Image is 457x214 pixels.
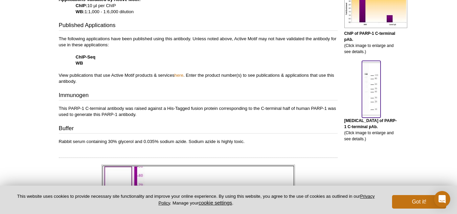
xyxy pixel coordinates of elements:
[199,200,232,206] button: cookie settings
[344,30,398,55] p: (Click image to enlarge and see details.)
[76,61,83,66] strong: WB
[76,54,96,60] strong: ChIP-Seq
[76,9,85,14] strong: WB:
[362,63,381,115] img: PARP-1 C-terminal antibody (pAb) tested by Western blot.
[344,118,398,142] p: (Click image to enlarge and see details.)
[59,124,338,134] h3: Buffer
[175,73,183,78] a: here
[158,194,374,205] a: Privacy Policy
[59,21,338,31] h3: Published Applications
[344,31,395,42] b: ChIP of PARP-1 C-terminal pAb.
[59,139,338,145] p: Rabbit serum containing 30% glycerol and 0.035% sodium azide. Sodium azide is highly toxic.
[59,91,338,101] h3: Immunogen
[434,191,450,207] div: Open Intercom Messenger
[344,118,397,129] b: [MEDICAL_DATA] of PARP-1 C-terminal pAb.
[59,36,338,85] p: The following applications have been published using this antibody. Unless noted above, Active Mo...
[59,105,338,118] p: This PARP-1 C-terminal antibody was raised against a His-Tagged fusion protein corresponding to t...
[76,3,87,8] strong: ChIP:
[392,195,446,209] button: Got it!
[11,193,381,206] p: This website uses cookies to provide necessary site functionality and improve your online experie...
